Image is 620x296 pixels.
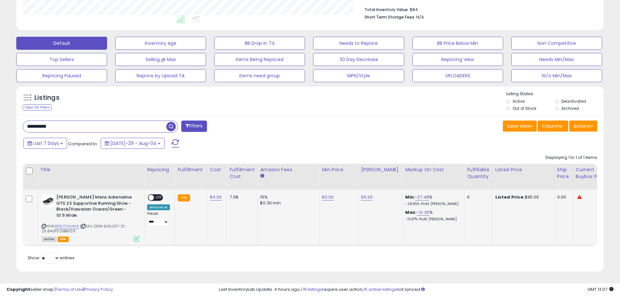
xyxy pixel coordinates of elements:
div: Amazon Fees [260,166,316,173]
span: 2025-08-12 13:07 GMT [587,286,613,292]
div: Min Price [322,166,355,173]
button: [DATE]-29 - Aug-04 [101,138,165,149]
span: Last 7 Days [33,140,59,147]
small: Amazon Fees. [260,173,264,179]
label: Active [513,98,525,104]
span: OFF [154,195,164,200]
div: 15% [260,194,314,200]
span: Columns [542,123,562,129]
div: Ship Price [557,166,570,180]
label: Deactivated [561,98,586,104]
h5: Listings [34,93,60,102]
button: Items need group [214,69,305,82]
div: Preset: [147,212,170,226]
b: [PERSON_NAME] Mens Adrenaline GTS 23 Supportive Running Shoe - Black/Hawaiian Ocean/Green - 10.5 ... [56,194,135,220]
button: 30 Day Decrease [313,53,404,66]
div: Fulfillment [178,166,204,173]
div: Cost [210,166,224,173]
a: 95.00 [361,194,373,200]
div: ASIN: [42,194,139,241]
div: Markup on Cost [405,166,462,173]
div: 0 [467,194,487,200]
span: | SKU: DSW:SHO:JD:7-21-25:84:GTS23Blk10.5 [42,224,126,233]
button: Selling @ Max [115,53,206,66]
button: BB Price Below Min [412,37,503,50]
button: Needs Min/Max [511,53,602,66]
div: Fulfillable Quantity [467,166,489,180]
button: Save View [503,121,537,132]
p: Listing States: [506,91,604,97]
b: Min: [405,194,415,200]
th: The percentage added to the cost of goods (COGS) that forms the calculator for Min & Max prices. [403,164,464,189]
a: 80.00 [322,194,334,200]
b: Listed Price: [495,194,525,200]
a: -27.48 [415,194,429,200]
div: % [405,194,459,206]
div: Listed Price [495,166,552,173]
button: Non Competitive [511,37,602,50]
button: Inventory Age [115,37,206,50]
button: Items Being Repriced [214,53,305,66]
b: Short Term Storage Fees: [365,14,415,20]
div: $95.00 [495,194,549,200]
small: FBA [178,194,190,201]
div: Amazon AI [147,204,170,210]
p: -28.85% Profit [PERSON_NAME] [405,202,459,206]
button: MPN/Style [313,69,404,82]
div: $0.30 min [260,200,314,206]
span: N/A [416,14,424,20]
div: [PERSON_NAME] [361,166,400,173]
button: Repricing Paused [16,69,107,82]
div: Clear All Filters [23,104,52,110]
button: Top Sellers [16,53,107,66]
div: Fulfillment Cost [229,166,255,180]
b: Total Inventory Value: [365,7,409,12]
span: Compared to: [68,141,98,147]
span: [DATE]-29 - Aug-04 [110,140,157,147]
div: 7.08 [229,194,252,200]
div: Current Buybox Price [576,166,609,180]
button: Repricing View [412,53,503,66]
strong: Copyright [7,286,30,292]
p: -10.87% Profit [PERSON_NAME] [405,217,459,222]
button: W/o Min/Max [511,69,602,82]
div: 0.00 [557,194,568,200]
button: Columns [538,121,568,132]
button: Actions [569,121,597,132]
label: Out of Stock [513,106,536,111]
a: -12.30 [417,209,429,216]
a: 84.00 [210,194,222,200]
a: Privacy Policy [84,286,113,292]
span: All listings currently available for purchase on Amazon [42,237,57,242]
a: 15 active listings [364,286,397,292]
button: Default [16,37,107,50]
a: 176 listings [301,286,322,292]
li: $84 [365,5,592,13]
div: Displaying 1 to 1 of 1 items [545,155,597,161]
button: Filters [181,121,207,132]
div: % [405,210,459,222]
a: Terms of Use [56,286,83,292]
span: Show: entries [28,255,75,261]
span: FBA [58,237,69,242]
label: Archived [561,106,579,111]
a: B0BJ7SHHM6 [55,224,79,229]
div: Repricing [147,166,172,173]
button: BB Drop in 7d [214,37,305,50]
div: Title [40,166,142,173]
b: Max: [405,209,417,215]
div: seller snap | | [7,287,113,293]
button: Reprice by Upload TA [115,69,206,82]
button: Last 7 Days [23,138,67,149]
button: UPLOADERS [412,69,503,82]
div: Last InventoryLab Update: 4 hours ago, require user action, not synced. [219,287,613,293]
button: Needs to Reprice [313,37,404,50]
img: 41PtSjytZjL._SL40_.jpg [42,194,55,207]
